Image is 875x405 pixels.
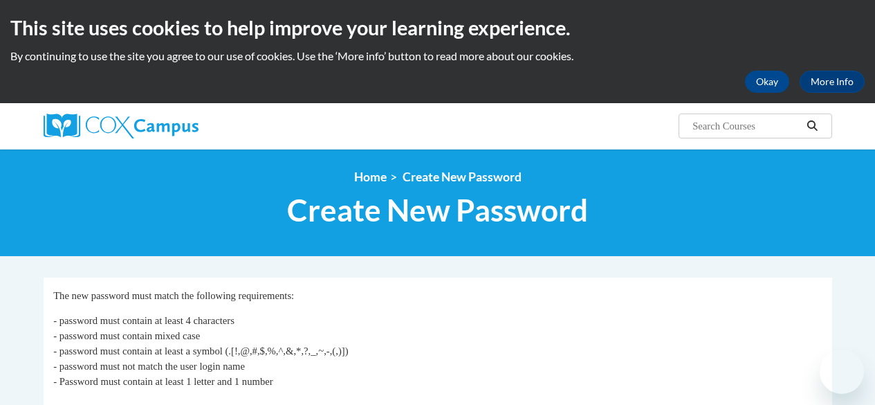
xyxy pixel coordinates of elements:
span: The new password must match the following requirements: [53,290,294,301]
span: - password must contain at least 4 characters - password must contain mixed case - password must ... [53,315,348,387]
a: Home [354,170,387,184]
button: Okay [745,71,789,93]
p: By continuing to use the site you agree to our use of cookies. Use the ‘More info’ button to read... [10,48,865,64]
span: Create New Password [287,192,588,228]
button: Search [802,118,822,134]
img: Cox Campus [44,114,199,138]
span: Create New Password [403,170,522,184]
a: Cox Campus [44,114,293,138]
a: More Info [800,71,865,93]
iframe: Button to launch messaging window [820,350,864,394]
h2: This site uses cookies to help improve your learning experience. [10,14,865,42]
input: Search Courses [691,118,802,134]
